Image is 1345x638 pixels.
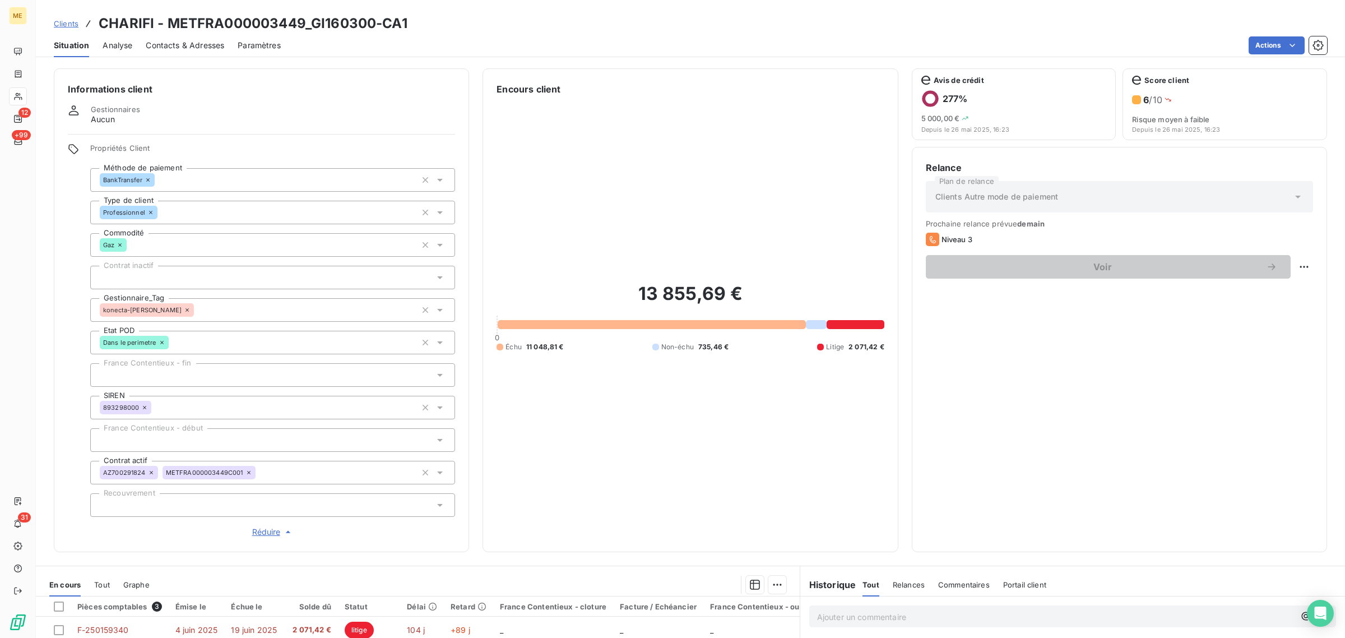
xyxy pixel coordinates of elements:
span: _ [500,625,503,635]
div: Statut [345,602,393,611]
h6: 277 % [943,93,968,104]
input: Ajouter une valeur [100,272,109,283]
span: 735,46 € [698,342,729,352]
button: Voir [926,255,1291,279]
div: Solde dû [290,602,331,611]
input: Ajouter une valeur [169,338,178,348]
span: Score client [1144,76,1189,85]
button: Réduire [90,526,455,538]
span: En cours [49,580,81,589]
button: Actions [1249,36,1305,54]
h6: Encours client [497,82,560,96]
div: Échue le [231,602,277,611]
h6: Informations client [68,82,455,96]
span: 2 071,42 € [848,342,884,352]
span: konecta-[PERSON_NAME] [103,307,182,313]
span: Prochaine relance prévue [926,219,1313,228]
span: AZ700291824 [103,469,146,476]
span: Clients [54,19,78,28]
span: 6 [1143,94,1149,105]
a: Clients [54,18,78,29]
span: +89 j [451,625,470,635]
div: France Contentieux - cloture [500,602,606,611]
input: Ajouter une valeur [194,305,203,315]
span: Professionnel [103,209,145,216]
span: 2 071,42 € [290,625,331,636]
span: Non-échu [661,342,694,352]
input: Ajouter une valeur [157,207,166,218]
span: Portail client [1003,580,1046,589]
input: Ajouter une valeur [151,403,160,413]
div: France Contentieux - ouverture [710,602,827,611]
h6: Historique [800,578,856,591]
span: Paramètres [238,40,281,51]
h2: 13 855,69 € [497,283,884,316]
span: Situation [54,40,89,51]
span: Risque moyen à faible [1132,115,1318,124]
input: Ajouter une valeur [100,500,109,510]
span: 19 juin 2025 [231,625,277,635]
span: METFRA000003449C001 [166,469,243,476]
span: Aucun [91,114,115,125]
span: F-250159340 [77,625,129,635]
span: 0 [495,333,499,342]
span: Tout [94,580,110,589]
span: Commentaires [938,580,990,589]
span: Réduire [252,526,294,538]
span: BankTransfer [103,177,142,183]
div: Retard [451,602,486,611]
span: Gaz [103,242,114,248]
span: +99 [12,130,31,140]
div: Délai [407,602,437,611]
span: _ [710,625,713,635]
div: Émise le [175,602,218,611]
span: Depuis le 26 mai 2025, 16:23 [921,126,1107,133]
input: Ajouter une valeur [256,468,265,478]
span: Depuis le 26 mai 2025, 16:23 [1132,126,1318,133]
span: Avis de crédit [934,76,984,85]
input: Ajouter une valeur [127,240,136,250]
span: Graphe [123,580,150,589]
span: Gestionnaires [91,105,140,114]
img: Logo LeanPay [9,613,27,631]
span: 31 [18,512,31,523]
h6: Relance [926,161,1313,174]
span: Analyse [103,40,132,51]
span: 12 [18,108,31,118]
div: Facture / Echéancier [620,602,697,611]
span: 104 j [407,625,425,635]
span: Dans le perimetre [103,339,156,346]
h3: CHARIFI - METFRA000003449_GI160300-CA1 [99,13,407,34]
span: Relances [893,580,925,589]
h6: / 10 [1143,93,1162,107]
span: _ [620,625,623,635]
div: Pièces comptables [77,602,162,612]
span: 893298000 [103,404,139,411]
span: 3 [152,602,162,612]
span: 4 juin 2025 [175,625,218,635]
span: Clients Autre mode de paiement [935,191,1059,202]
div: Open Intercom Messenger [1307,600,1334,627]
span: Litige [826,342,844,352]
span: 11 048,81 € [526,342,564,352]
div: ME [9,7,27,25]
span: Tout [862,580,879,589]
span: Échu [505,342,522,352]
span: Voir [939,262,1266,271]
span: demain [1017,219,1045,228]
input: Ajouter une valeur [100,435,109,445]
input: Ajouter une valeur [100,370,109,380]
span: Niveau 3 [941,235,972,244]
input: Ajouter une valeur [155,175,164,185]
span: Contacts & Adresses [146,40,224,51]
span: Propriétés Client [90,144,455,159]
span: 5 000,00 € [921,114,960,123]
